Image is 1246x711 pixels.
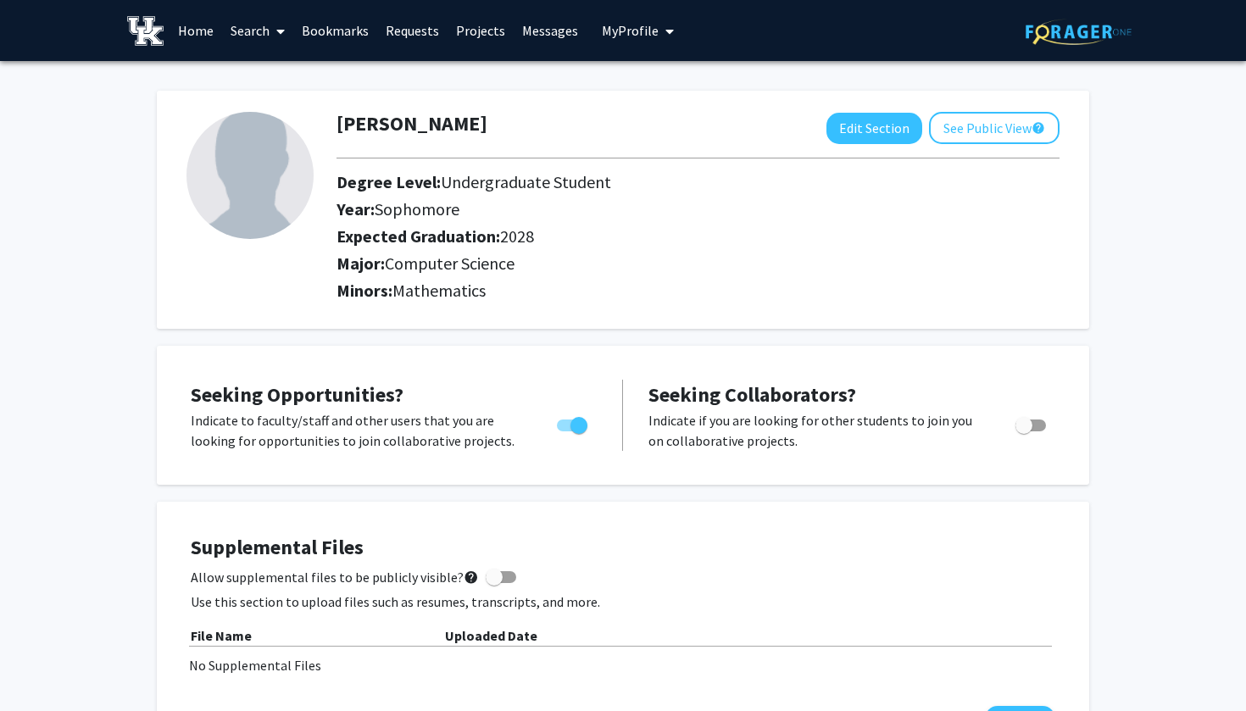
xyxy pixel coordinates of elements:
iframe: Chat [13,635,72,698]
div: No Supplemental Files [189,655,1057,675]
a: Messages [514,1,587,60]
h2: Year: [337,199,982,219]
span: Seeking Opportunities? [191,381,403,408]
p: Use this section to upload files such as resumes, transcripts, and more. [191,592,1055,612]
span: My Profile [602,22,659,39]
h2: Minors: [337,281,1060,301]
a: Search [222,1,293,60]
span: Undergraduate Student [441,171,611,192]
b: File Name [191,627,252,644]
h1: [PERSON_NAME] [337,112,487,136]
span: Seeking Collaborators? [648,381,856,408]
mat-icon: help [1032,118,1045,138]
h4: Supplemental Files [191,536,1055,560]
div: Toggle [550,410,597,436]
h2: Degree Level: [337,172,982,192]
img: University of Kentucky Logo [127,16,164,46]
span: 2028 [500,225,534,247]
h2: Major: [337,253,1060,274]
a: Projects [448,1,514,60]
span: Computer Science [385,253,515,274]
div: Toggle [1009,410,1055,436]
button: Edit Section [826,113,922,144]
span: Allow supplemental files to be publicly visible? [191,567,479,587]
span: Sophomore [375,198,459,219]
mat-icon: help [464,567,479,587]
a: Bookmarks [293,1,377,60]
a: Requests [377,1,448,60]
img: ForagerOne Logo [1026,19,1132,45]
p: Indicate to faculty/staff and other users that you are looking for opportunities to join collabor... [191,410,525,451]
h2: Expected Graduation: [337,226,982,247]
p: Indicate if you are looking for other students to join you on collaborative projects. [648,410,983,451]
img: Profile Picture [186,112,314,239]
b: Uploaded Date [445,627,537,644]
a: Home [170,1,222,60]
span: Mathematics [392,280,486,301]
button: See Public View [929,112,1060,144]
